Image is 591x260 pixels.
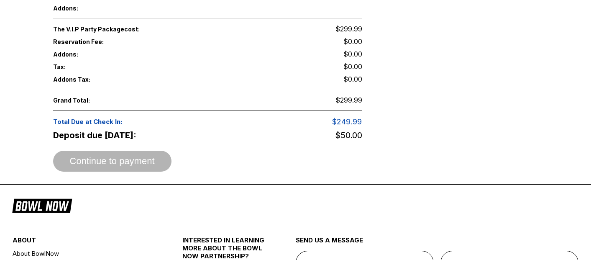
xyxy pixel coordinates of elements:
[53,26,208,33] span: The V.I.P Party Package cost:
[53,130,208,140] span: Deposit due [DATE]:
[343,50,362,58] span: $0.00
[296,236,579,251] div: send us a message
[335,96,362,104] span: $299.99
[335,130,362,140] span: $50.00
[343,37,362,46] span: $0.00
[343,75,362,83] span: $0.00
[13,236,154,248] div: about
[343,62,362,71] span: $0.00
[13,248,154,259] a: About BowlNow
[53,76,115,83] span: Addons Tax:
[53,51,115,58] span: Addons:
[53,97,115,104] span: Grand Total:
[53,5,115,12] span: Addons:
[53,38,208,45] span: Reservation Fee:
[53,118,269,126] span: Total Due at Check In:
[332,117,362,126] span: $249.99
[53,63,115,70] span: Tax:
[335,25,362,33] span: $299.99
